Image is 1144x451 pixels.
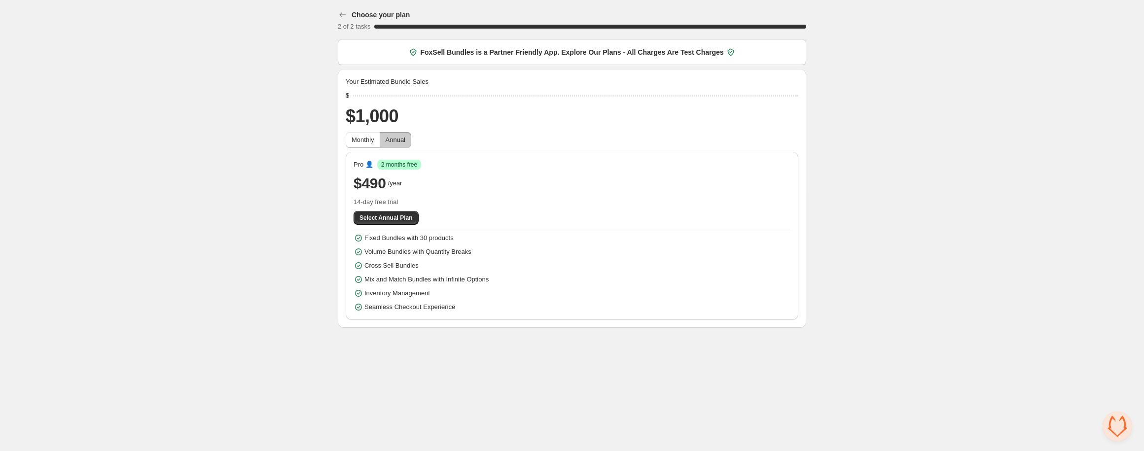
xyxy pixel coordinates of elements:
[346,132,380,148] button: Monthly
[364,261,419,271] span: Cross Sell Bundles
[364,302,455,312] span: Seamless Checkout Experience
[346,104,798,128] h2: $1,000
[364,233,454,243] span: Fixed Bundles with 30 products
[346,91,349,101] div: $
[338,23,370,30] span: 2 of 2 tasks
[364,275,489,284] span: Mix and Match Bundles with Infinite Options
[380,132,411,148] button: Annual
[388,178,402,188] span: /year
[420,47,723,57] span: FoxSell Bundles is a Partner Friendly App. Explore Our Plans - All Charges Are Test Charges
[364,288,430,298] span: Inventory Management
[364,247,471,257] span: Volume Bundles with Quantity Breaks
[354,197,790,207] span: 14-day free trial
[359,214,413,222] span: Select Annual Plan
[381,161,417,169] span: 2 months free
[352,136,374,143] span: Monthly
[1103,412,1132,441] div: Open chat
[354,211,419,225] button: Select Annual Plan
[346,77,429,87] span: Your Estimated Bundle Sales
[354,160,373,170] span: Pro 👤
[386,136,405,143] span: Annual
[352,10,410,20] h3: Choose your plan
[354,173,386,193] span: $490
